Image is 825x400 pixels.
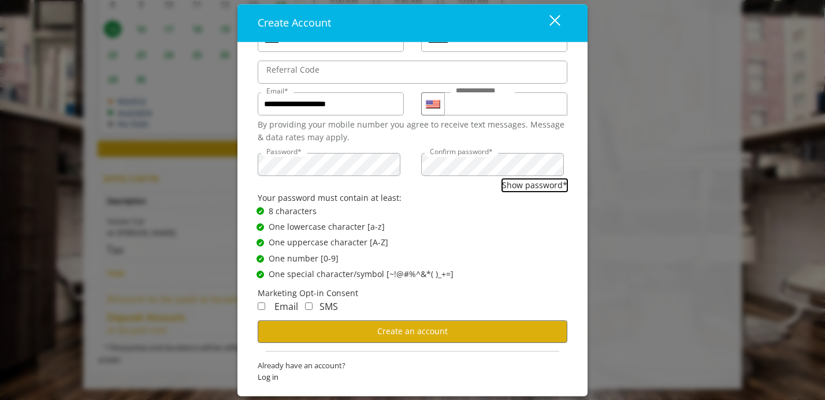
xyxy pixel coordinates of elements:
[258,153,400,176] input: Password
[258,302,265,310] input: Receive Marketing Email
[258,61,567,84] input: ReferralCode
[269,205,317,218] span: 8 characters
[269,252,339,265] span: One number [0-9]
[258,372,567,384] span: Log in
[258,254,263,263] span: ✔
[258,92,404,115] input: Email
[258,238,263,248] span: ✔
[261,85,294,96] label: Email*
[424,146,499,157] label: Confirm password*
[421,92,444,115] div: Country
[421,153,564,176] input: ConfirmPassword
[258,207,263,216] span: ✔
[258,360,567,372] span: Already have an account?
[261,63,325,76] label: Referral Code
[258,320,567,343] button: Create an account
[258,118,567,144] div: By providing your mobile number you agree to receive text messages. Message & data rates may apply.
[258,192,567,205] div: Your password must contain at least:
[258,270,263,279] span: ✔
[305,302,313,310] input: Receive Marketing SMS
[536,14,559,32] div: close dialog
[261,146,307,157] label: Password*
[258,287,567,300] div: Marketing Opt-in Consent
[269,237,388,249] span: One uppercase character [A-Z]
[528,11,567,35] button: close dialog
[319,300,338,313] span: SMS
[274,300,298,313] span: Email
[258,16,331,29] span: Create Account
[269,268,454,281] span: One special character/symbol [~!@#%^&*( )_+=]
[269,220,385,233] span: One lowercase character [a-z]
[502,179,567,192] button: Show password*
[377,326,448,337] span: Create an account
[258,223,263,232] span: ✔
